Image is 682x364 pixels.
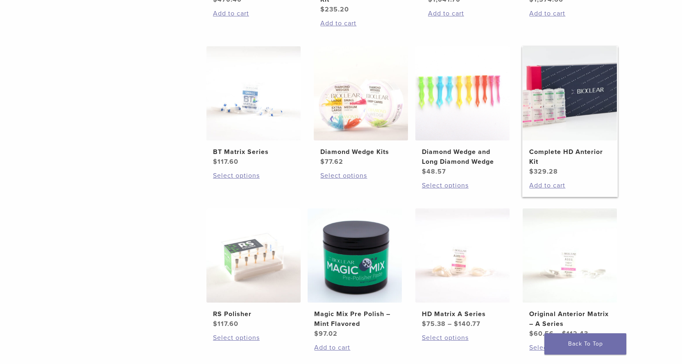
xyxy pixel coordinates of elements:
a: Complete HD Anterior KitComplete HD Anterior Kit $329.28 [522,46,618,176]
bdi: 75.38 [422,320,446,328]
span: $ [422,320,426,328]
h2: Magic Mix Pre Polish – Mint Flavored [314,309,395,329]
a: Add to cart: “HeatSync Kit” [428,9,509,18]
bdi: 235.20 [320,5,349,14]
span: $ [454,320,458,328]
h2: Diamond Wedge and Long Diamond Wedge [422,147,503,167]
img: RS Polisher [206,208,301,303]
span: $ [320,5,325,14]
bdi: 329.28 [529,167,558,176]
a: RS PolisherRS Polisher $117.60 [206,208,301,329]
a: Add to cart: “Magic Mix Pre Polish - Mint Flavored” [314,343,395,353]
a: Select options for “Diamond Wedge and Long Diamond Wedge” [422,181,503,190]
span: $ [213,320,218,328]
a: Diamond Wedge KitsDiamond Wedge Kits $77.62 [313,46,409,167]
bdi: 117.60 [213,158,238,166]
img: Complete HD Anterior Kit [523,46,617,140]
a: Original Anterior Matrix - A SeriesOriginal Anterior Matrix – A Series [522,208,618,339]
a: Add to cart: “Blaster Kit” [529,9,610,18]
span: $ [314,330,319,338]
img: BT Matrix Series [206,46,301,140]
bdi: 48.57 [422,167,446,176]
a: Back To Top [544,333,626,355]
h2: HD Matrix A Series [422,309,503,319]
bdi: 97.02 [314,330,338,338]
span: $ [213,158,218,166]
a: Add to cart: “Complete HD Anterior Kit” [529,181,610,190]
h2: Diamond Wedge Kits [320,147,401,157]
a: Select options for “RS Polisher” [213,333,294,343]
bdi: 117.60 [213,320,238,328]
span: $ [529,330,534,338]
span: $ [320,158,325,166]
span: – [556,330,560,338]
span: $ [529,167,534,176]
a: Diamond Wedge and Long Diamond WedgeDiamond Wedge and Long Diamond Wedge $48.57 [415,46,510,176]
h2: Original Anterior Matrix – A Series [529,309,610,329]
span: $ [562,330,566,338]
span: – [448,320,452,328]
a: Select options for “BT Matrix Series” [213,171,294,181]
img: HD Matrix A Series [415,208,510,303]
bdi: 140.77 [454,320,480,328]
bdi: 112.43 [562,330,588,338]
h2: RS Polisher [213,309,294,319]
a: Select options for “Diamond Wedge Kits” [320,171,401,181]
bdi: 77.62 [320,158,343,166]
span: $ [422,167,426,176]
a: Magic Mix Pre Polish - Mint FlavoredMagic Mix Pre Polish – Mint Flavored $97.02 [307,208,403,339]
a: Add to cart: “Rockstar (RS) Polishing Kit” [320,18,401,28]
img: Diamond Wedge and Long Diamond Wedge [415,46,510,140]
a: HD Matrix A SeriesHD Matrix A Series [415,208,510,329]
h2: BT Matrix Series [213,147,294,157]
a: Select options for “Original Anterior Matrix - A Series” [529,343,610,353]
a: Add to cart: “Black Triangle (BT) Kit” [213,9,294,18]
img: Original Anterior Matrix - A Series [523,208,617,303]
h2: Complete HD Anterior Kit [529,147,610,167]
a: BT Matrix SeriesBT Matrix Series $117.60 [206,46,301,167]
bdi: 60.56 [529,330,554,338]
img: Diamond Wedge Kits [314,46,408,140]
a: Select options for “HD Matrix A Series” [422,333,503,343]
img: Magic Mix Pre Polish - Mint Flavored [308,208,402,303]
